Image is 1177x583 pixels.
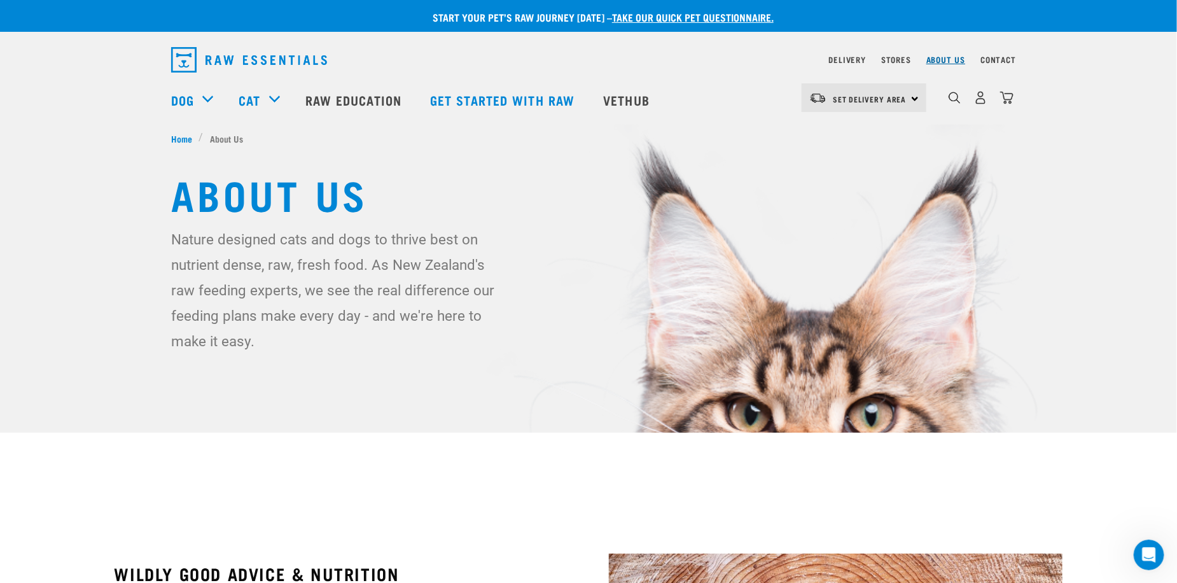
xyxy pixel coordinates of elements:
[171,90,194,109] a: Dog
[1000,91,1013,104] img: home-icon@2x.png
[171,132,1006,145] nav: breadcrumbs
[590,74,665,125] a: Vethub
[171,227,505,354] p: Nature designed cats and dogs to thrive best on nutrient dense, raw, fresh food. As New Zealand's...
[417,74,590,125] a: Get started with Raw
[171,132,192,145] span: Home
[829,57,866,62] a: Delivery
[161,42,1016,78] nav: dropdown navigation
[171,171,1006,216] h1: About Us
[833,97,907,101] span: Set Delivery Area
[171,47,327,73] img: Raw Essentials Logo
[293,74,417,125] a: Raw Education
[171,132,199,145] a: Home
[949,92,961,104] img: home-icon-1@2x.png
[1134,540,1164,570] iframe: Intercom live chat
[974,91,987,104] img: user.png
[809,92,826,104] img: van-moving.png
[980,57,1016,62] a: Contact
[239,90,260,109] a: Cat
[926,57,965,62] a: About Us
[612,14,774,20] a: take our quick pet questionnaire.
[881,57,911,62] a: Stores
